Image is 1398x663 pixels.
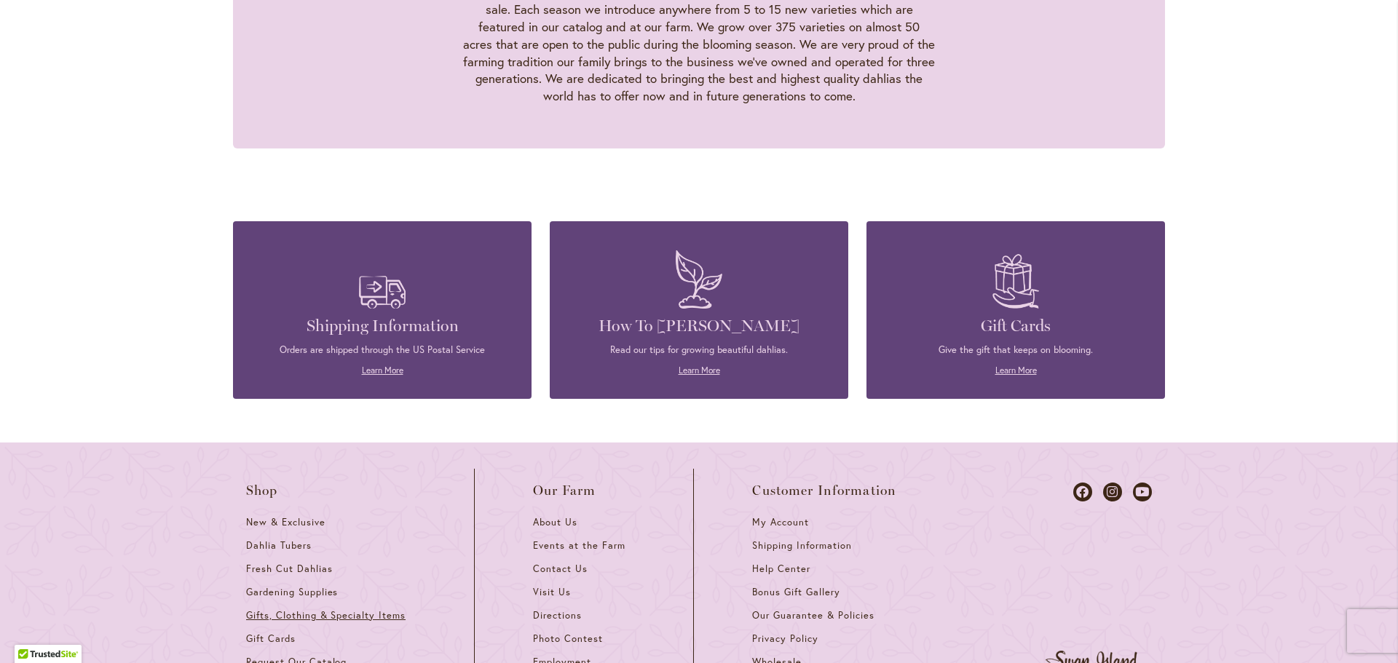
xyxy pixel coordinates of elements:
span: Help Center [752,563,810,575]
span: New & Exclusive [246,516,325,528]
span: Shipping Information [752,539,851,552]
p: Give the gift that keeps on blooming. [888,344,1143,357]
a: Learn More [362,365,403,376]
span: My Account [752,516,809,528]
span: About Us [533,516,577,528]
p: Orders are shipped through the US Postal Service [255,344,510,357]
span: Fresh Cut Dahlias [246,563,333,575]
span: Events at the Farm [533,539,625,552]
span: Contact Us [533,563,588,575]
a: Dahlias on Instagram [1103,483,1122,501]
span: Shop [246,483,278,498]
h4: Shipping Information [255,316,510,336]
h4: Gift Cards [888,316,1143,336]
span: Directions [533,609,582,622]
span: Gifts, Clothing & Specialty Items [246,609,406,622]
span: Gardening Supplies [246,586,338,598]
a: Dahlias on Facebook [1073,483,1092,501]
a: Dahlias on Youtube [1133,483,1152,501]
span: Customer Information [752,483,896,498]
p: Read our tips for growing beautiful dahlias. [572,344,826,357]
span: Our Guarantee & Policies [752,609,874,622]
span: Dahlia Tubers [246,539,312,552]
a: Learn More [679,365,720,376]
h4: How To [PERSON_NAME] [572,316,826,336]
span: Our Farm [533,483,596,498]
span: Bonus Gift Gallery [752,586,840,598]
a: Learn More [995,365,1037,376]
span: Visit Us [533,586,571,598]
